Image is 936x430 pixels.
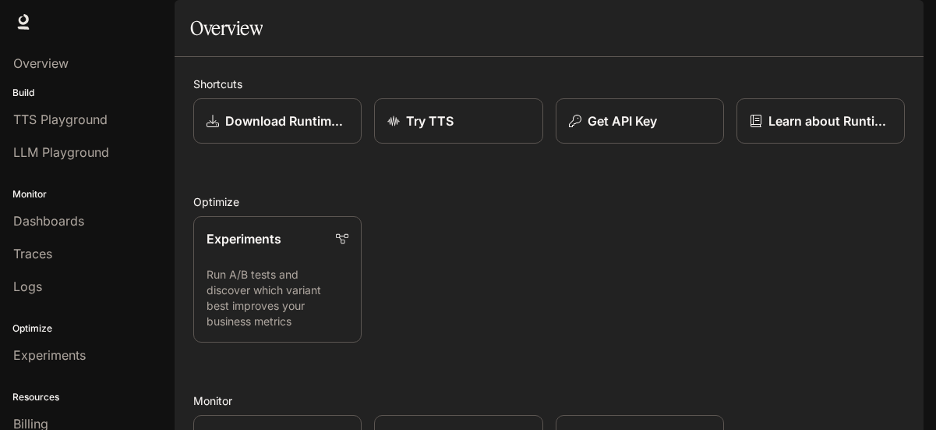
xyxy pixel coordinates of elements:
[193,194,905,210] h2: Optimize
[207,267,348,329] p: Run A/B tests and discover which variant best improves your business metrics
[736,98,905,144] a: Learn about Runtime
[190,12,263,44] h1: Overview
[406,112,454,130] p: Try TTS
[588,112,657,130] p: Get API Key
[556,98,724,144] button: Get API Key
[193,76,905,92] h2: Shortcuts
[193,216,362,343] a: ExperimentsRun A/B tests and discover which variant best improves your business metrics
[193,98,362,144] a: Download Runtime SDK
[374,98,542,144] a: Try TTS
[193,393,905,409] h2: Monitor
[207,229,281,248] p: Experiments
[225,112,348,130] p: Download Runtime SDK
[768,112,892,130] p: Learn about Runtime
